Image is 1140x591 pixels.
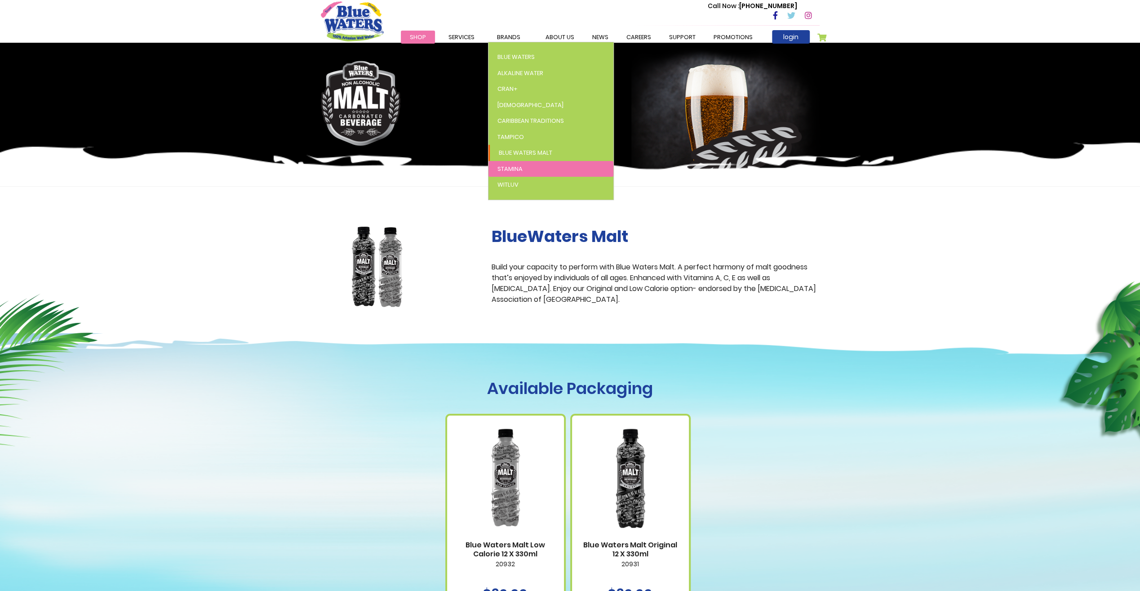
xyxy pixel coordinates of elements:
span: Call Now : [708,1,739,10]
p: Build your capacity to perform with Blue Waters Malt. A perfect harmony of malt goodness that’s e... [492,262,820,305]
span: Blue Waters Malt [499,148,552,157]
a: login [772,30,810,44]
span: Blue Waters [497,53,535,61]
a: Blue Waters Malt Original 12 X 330ml [581,541,680,558]
a: store logo [321,1,384,41]
a: News [583,31,617,44]
img: malt-logo.png [321,61,401,146]
p: 20931 [581,560,680,579]
a: about us [537,31,583,44]
span: Tampico [497,133,524,141]
a: careers [617,31,660,44]
span: [DEMOGRAPHIC_DATA] [497,101,563,109]
a: support [660,31,705,44]
span: Alkaline Water [497,69,543,77]
span: Services [448,33,475,41]
img: Blue Waters Malt Original 12 X 330ml [581,416,680,540]
h2: BlueWaters Malt [492,227,820,246]
a: Blue Waters Malt Low Calorie 12 X 330ml [456,541,555,558]
img: Blue Waters Malt Low Calorie 12 X 330ml [456,416,555,540]
span: Shop [410,33,426,41]
h1: Available Packaging [321,379,820,398]
a: Promotions [705,31,762,44]
p: [PHONE_NUMBER] [708,1,797,11]
span: Cran+ [497,85,518,93]
span: WitLuv [497,180,519,189]
span: Stamina [497,165,523,173]
span: Caribbean Traditions [497,116,564,125]
span: Brands [497,33,520,41]
p: 20932 [456,560,555,579]
img: malt-banner-right.png [631,47,826,203]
